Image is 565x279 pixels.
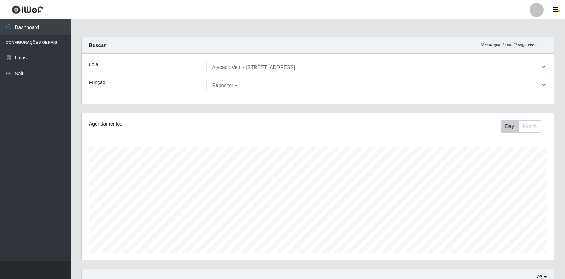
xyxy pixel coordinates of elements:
label: Loja [89,61,98,68]
button: Day [501,120,519,133]
label: Função [89,79,106,86]
img: CoreUI Logo [12,5,43,14]
div: Toolbar with button groups [501,120,547,133]
button: Month [518,120,541,133]
div: First group [501,120,541,133]
strong: Buscar [89,42,106,48]
div: Agendamentos [89,120,273,128]
i: Recarregando em 29 segundos... [481,42,538,47]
